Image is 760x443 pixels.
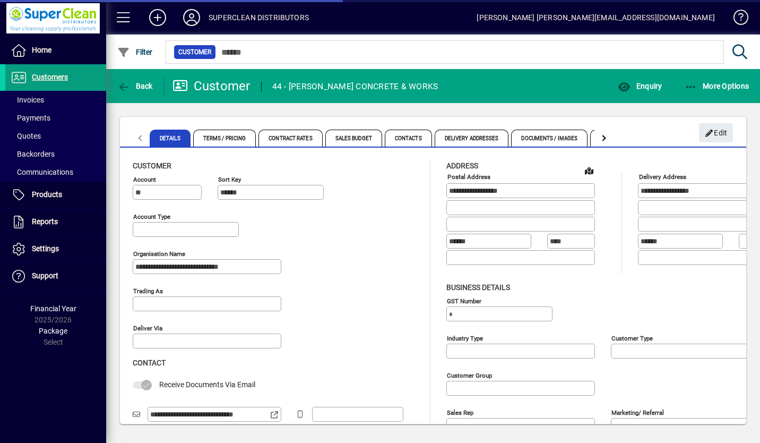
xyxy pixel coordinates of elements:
[446,283,510,292] span: Business details
[117,82,153,90] span: Back
[258,130,322,147] span: Contract Rates
[615,76,664,96] button: Enquiry
[30,304,76,313] span: Financial Year
[611,334,653,342] mat-label: Customer type
[5,236,106,262] a: Settings
[611,408,664,416] mat-label: Marketing/ Referral
[115,76,156,96] button: Back
[590,130,650,147] span: Custom Fields
[133,287,163,295] mat-label: Trading as
[726,2,747,37] a: Knowledge Base
[178,47,211,57] span: Customer
[5,37,106,64] a: Home
[699,123,733,142] button: Edit
[133,250,185,258] mat-label: Organisation name
[447,334,483,342] mat-label: Industry type
[11,150,55,158] span: Backorders
[175,8,209,27] button: Profile
[133,325,162,332] mat-label: Deliver via
[5,209,106,235] a: Reports
[209,9,309,26] div: SUPERCLEAN DISTRIBUTORS
[172,78,251,95] div: Customer
[133,359,166,367] span: Contact
[5,127,106,145] a: Quotes
[682,76,752,96] button: More Options
[581,162,598,179] a: View on map
[5,182,106,208] a: Products
[11,168,73,176] span: Communications
[325,130,382,147] span: Sales Budget
[11,114,50,122] span: Payments
[32,217,58,226] span: Reports
[141,8,175,27] button: Add
[447,371,492,379] mat-label: Customer group
[5,263,106,289] a: Support
[5,145,106,163] a: Backorders
[32,46,51,54] span: Home
[447,408,473,416] mat-label: Sales rep
[11,96,44,104] span: Invoices
[618,82,662,90] span: Enquiry
[385,130,432,147] span: Contacts
[193,130,256,147] span: Terms / Pricing
[218,176,241,183] mat-label: Sort key
[435,130,509,147] span: Delivery Addresses
[106,76,165,96] app-page-header-button: Back
[272,78,438,95] div: 44 - [PERSON_NAME] CONCRETE & WORKS
[5,91,106,109] a: Invoices
[133,161,171,170] span: Customer
[32,271,58,280] span: Support
[115,42,156,62] button: Filter
[705,124,728,142] span: Edit
[5,163,106,181] a: Communications
[511,130,588,147] span: Documents / Images
[11,132,41,140] span: Quotes
[39,327,67,335] span: Package
[159,380,255,389] span: Receive Documents Via Email
[447,297,481,304] mat-label: GST Number
[150,130,191,147] span: Details
[446,161,478,170] span: Address
[685,82,749,90] span: More Options
[32,190,62,199] span: Products
[32,73,68,81] span: Customers
[133,213,170,220] mat-label: Account Type
[133,176,156,183] mat-label: Account
[117,48,153,56] span: Filter
[5,109,106,127] a: Payments
[32,244,59,253] span: Settings
[477,9,715,26] div: [PERSON_NAME] [PERSON_NAME][EMAIL_ADDRESS][DOMAIN_NAME]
